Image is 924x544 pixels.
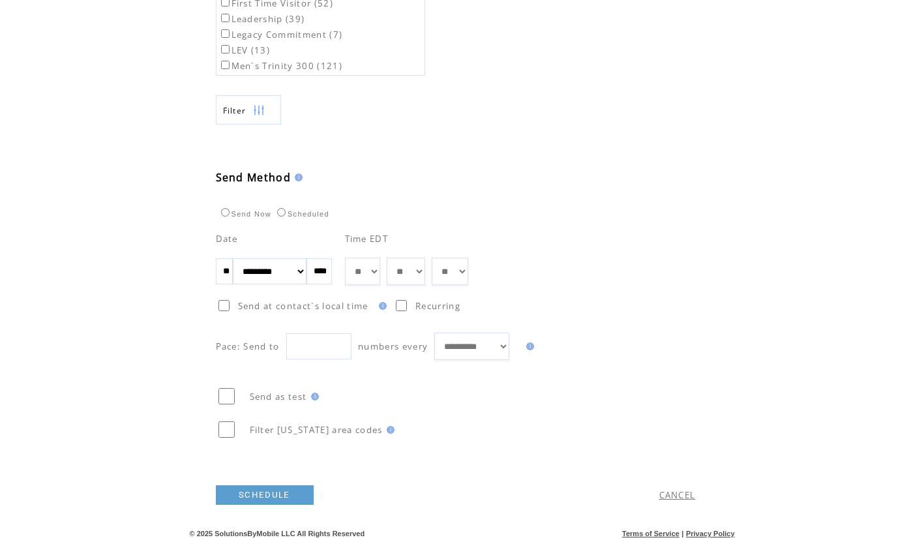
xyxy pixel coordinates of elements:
input: LEV (13) [221,45,230,53]
span: | [681,530,683,537]
label: Men`s Trinity 300 (121) [218,60,343,72]
span: Pace: Send to [216,340,280,352]
label: Send Now [218,210,271,218]
a: Privacy Policy [686,530,735,537]
span: numbers every [358,340,428,352]
span: Recurring [415,300,460,312]
a: Filter [216,95,281,125]
a: SCHEDULE [216,485,314,505]
span: © 2025 SolutionsByMobile LLC All Rights Reserved [190,530,365,537]
span: Filter [US_STATE] area codes [250,424,383,436]
span: Send as test [250,391,307,402]
label: LEV (13) [218,44,271,56]
input: Leadership (39) [221,14,230,22]
a: Terms of Service [622,530,679,537]
label: Legacy Commitment (7) [218,29,343,40]
img: help.gif [291,174,303,181]
img: help.gif [307,393,319,400]
input: Men`s Trinity 300 (121) [221,61,230,69]
span: Time EDT [345,233,389,245]
img: filters.png [253,96,265,125]
span: Show filters [223,105,246,116]
a: CANCEL [659,489,696,501]
input: Legacy Commitment (7) [221,29,230,38]
span: Send Method [216,170,291,185]
span: Date [216,233,238,245]
span: Send at contact`s local time [238,300,368,312]
input: Send Now [221,208,230,217]
img: help.gif [375,302,387,310]
img: help.gif [383,426,395,434]
input: Scheduled [277,208,286,217]
img: help.gif [522,342,534,350]
label: Leadership (39) [218,13,305,25]
label: Scheduled [274,210,329,218]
